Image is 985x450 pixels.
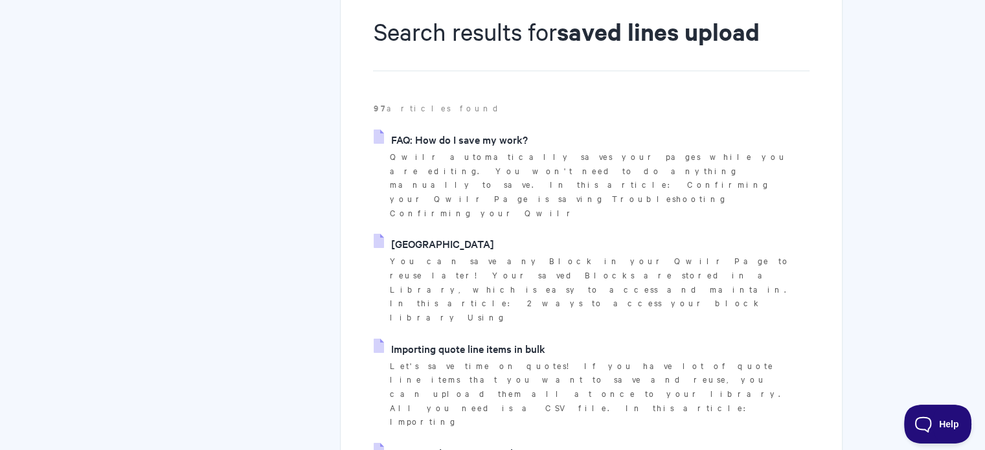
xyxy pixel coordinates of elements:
strong: 97 [373,102,386,114]
a: Importing quote line items in bulk [374,339,545,358]
p: Qwilr automatically saves your pages while you are editing. You won't need to do anything manuall... [389,150,809,220]
a: FAQ: How do I save my work? [374,129,527,149]
p: Let's save time on quotes! If you have lot of quote line items that you want to save and reuse, y... [389,359,809,429]
strong: saved lines upload [556,16,759,47]
a: [GEOGRAPHIC_DATA] [374,234,493,253]
p: You can save any Block in your Qwilr Page to reuse later! Your saved Blocks are stored in a Libra... [389,254,809,324]
p: articles found [373,101,809,115]
iframe: Toggle Customer Support [904,405,972,444]
h1: Search results for [373,15,809,71]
